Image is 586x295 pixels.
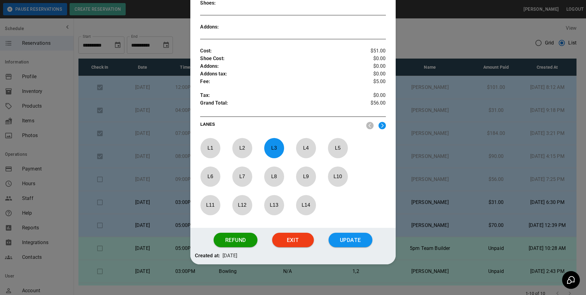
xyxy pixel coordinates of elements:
[223,252,237,260] p: [DATE]
[200,121,361,130] p: LANES
[200,99,355,109] p: Grand Total :
[264,198,284,212] p: L 13
[329,233,372,247] button: Update
[200,198,220,212] p: L 11
[200,55,355,63] p: Shoe Cost :
[355,99,386,109] p: $56.00
[366,122,374,129] img: nav_left.svg
[200,92,355,99] p: Tax :
[296,169,316,184] p: L 9
[355,55,386,63] p: $0.00
[355,70,386,78] p: $0.00
[200,47,355,55] p: Cost :
[232,141,252,155] p: L 2
[200,63,355,70] p: Addons :
[232,198,252,212] p: L 12
[328,141,348,155] p: L 5
[355,92,386,99] p: $0.00
[355,47,386,55] p: $51.00
[379,122,386,129] img: right.svg
[328,169,348,184] p: L 10
[200,23,246,31] p: Addons :
[195,252,220,260] p: Created at:
[296,198,316,212] p: L 14
[200,78,355,86] p: Fee :
[200,169,220,184] p: L 6
[200,70,355,78] p: Addons tax :
[272,233,314,247] button: Exit
[296,141,316,155] p: L 4
[214,233,257,247] button: Refund
[355,63,386,70] p: $0.00
[264,141,284,155] p: L 3
[200,141,220,155] p: L 1
[264,169,284,184] p: L 8
[232,169,252,184] p: L 7
[355,78,386,86] p: $5.00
